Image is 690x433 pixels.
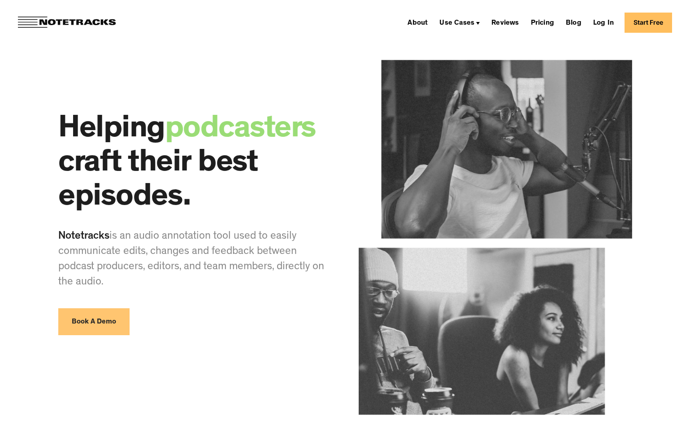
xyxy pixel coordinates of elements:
[625,13,672,33] a: Start Free
[58,232,109,242] span: Notetracks
[439,20,474,27] div: Use Cases
[436,15,483,30] div: Use Cases
[58,114,332,216] h2: Helping craft their best episodes.
[562,15,585,30] a: Blog
[58,308,130,335] a: Book A Demo
[527,15,558,30] a: Pricing
[165,115,316,146] span: podcasters
[404,15,431,30] a: About
[58,229,332,290] p: is an audio annotation tool used to easily communicate edits, changes and feedback between podcas...
[590,15,617,30] a: Log In
[488,15,522,30] a: Reviews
